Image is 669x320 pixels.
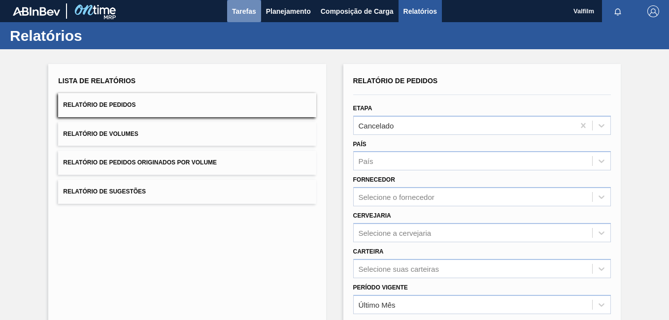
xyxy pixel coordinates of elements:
div: Selecione a cervejaria [359,228,432,237]
label: Cervejaria [353,212,391,219]
span: Composição de Carga [321,5,394,17]
div: Selecione o fornecedor [359,193,435,201]
div: Cancelado [359,121,394,129]
label: Fornecedor [353,176,395,183]
span: Relatório de Volumes [63,130,138,137]
span: Relatório de Pedidos [63,101,135,108]
button: Relatório de Pedidos Originados por Volume [58,151,316,175]
span: Relatório de Sugestões [63,188,146,195]
img: TNhmsLtSVTkK8tSr43FrP2fwEKptu5GPRR3wAAAABJRU5ErkJggg== [13,7,60,16]
button: Notificações [602,4,634,18]
div: Último Mês [359,300,396,309]
h1: Relatórios [10,30,185,41]
span: Lista de Relatórios [58,77,135,85]
button: Relatório de Pedidos [58,93,316,117]
label: Período Vigente [353,284,408,291]
span: Relatório de Pedidos Originados por Volume [63,159,217,166]
div: País [359,157,373,165]
span: Relatórios [403,5,437,17]
span: Relatório de Pedidos [353,77,438,85]
label: Etapa [353,105,372,112]
span: Planejamento [266,5,311,17]
button: Relatório de Volumes [58,122,316,146]
label: Carteira [353,248,384,255]
div: Selecione suas carteiras [359,264,439,273]
label: País [353,141,367,148]
span: Tarefas [232,5,256,17]
button: Relatório de Sugestões [58,180,316,204]
img: Logout [647,5,659,17]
